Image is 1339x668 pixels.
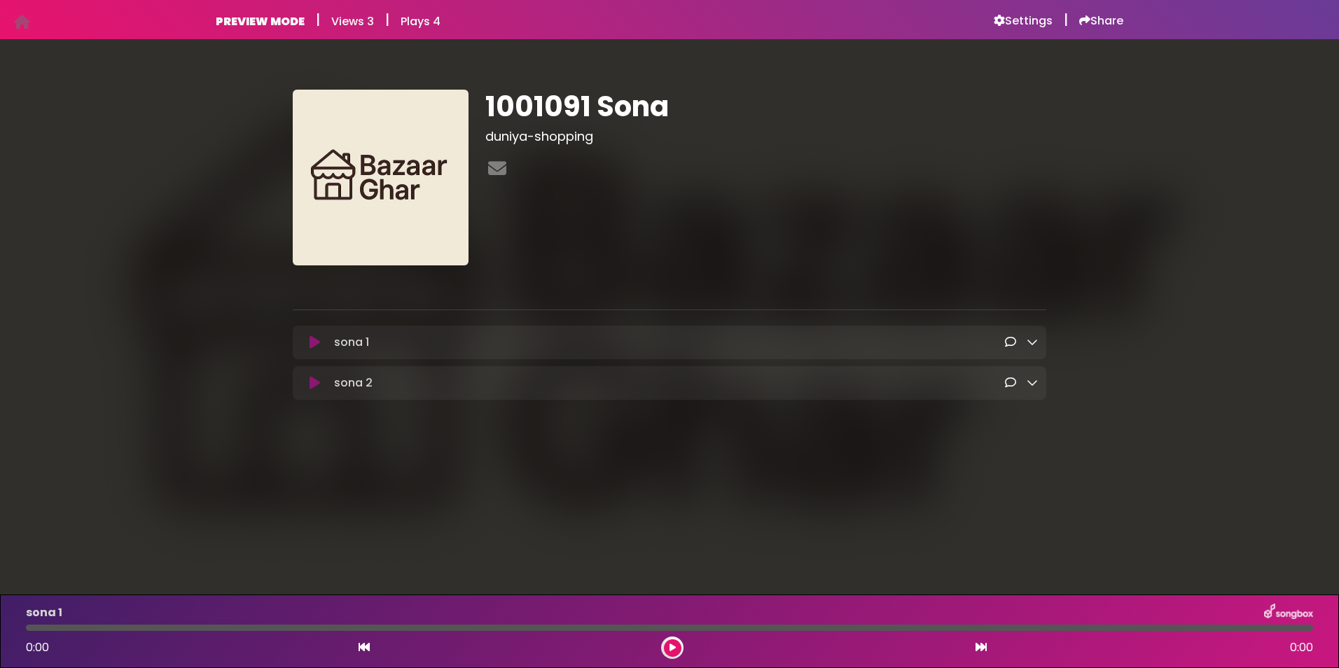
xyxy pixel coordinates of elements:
[994,14,1053,28] a: Settings
[216,15,305,28] h6: PREVIEW MODE
[401,15,440,28] h6: Plays 4
[293,90,469,265] img: 4vGZ4QXSguwBTn86kXf1
[1079,14,1123,28] a: Share
[1064,11,1068,28] h5: |
[334,334,369,351] p: sona 1
[316,11,320,28] h5: |
[385,11,389,28] h5: |
[334,375,373,391] p: sona 2
[485,90,1046,123] h1: 1001091 Sona
[331,15,374,28] h6: Views 3
[485,129,1046,144] h3: duniya-shopping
